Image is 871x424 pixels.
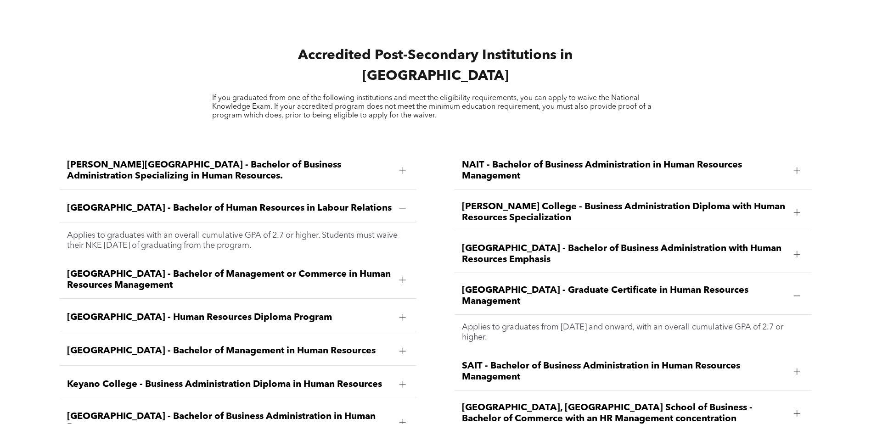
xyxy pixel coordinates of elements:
span: [GEOGRAPHIC_DATA] - Human Resources Diploma Program [67,312,392,323]
span: [GEOGRAPHIC_DATA] - Graduate Certificate in Human Resources Management [462,285,787,307]
span: [PERSON_NAME][GEOGRAPHIC_DATA] - Bachelor of Business Administration Specializing in Human Resour... [67,160,392,182]
span: If you graduated from one of the following institutions and meet the eligibility requirements, yo... [212,95,652,119]
span: [GEOGRAPHIC_DATA] - Bachelor of Management or Commerce in Human Resources Management [67,269,392,291]
span: SAIT - Bachelor of Business Administration in Human Resources Management [462,361,787,383]
p: Applies to graduates with an overall cumulative GPA of 2.7 or higher. Students must waive their N... [67,230,410,251]
span: NAIT - Bachelor of Business Administration in Human Resources Management [462,160,787,182]
p: Applies to graduates from [DATE] and onward, with an overall cumulative GPA of 2.7 or higher. [462,322,804,342]
span: Accredited Post-Secondary Institutions in [GEOGRAPHIC_DATA] [298,49,573,83]
span: [PERSON_NAME] College - Business Administration Diploma with Human Resources Specialization [462,201,787,223]
span: Keyano College - Business Administration Diploma in Human Resources [67,379,392,390]
span: [GEOGRAPHIC_DATA] - Bachelor of Business Administration with Human Resources Emphasis [462,243,787,265]
span: [GEOGRAPHIC_DATA] - Bachelor of Human Resources in Labour Relations [67,203,392,214]
span: [GEOGRAPHIC_DATA] - Bachelor of Management in Human Resources [67,346,392,357]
